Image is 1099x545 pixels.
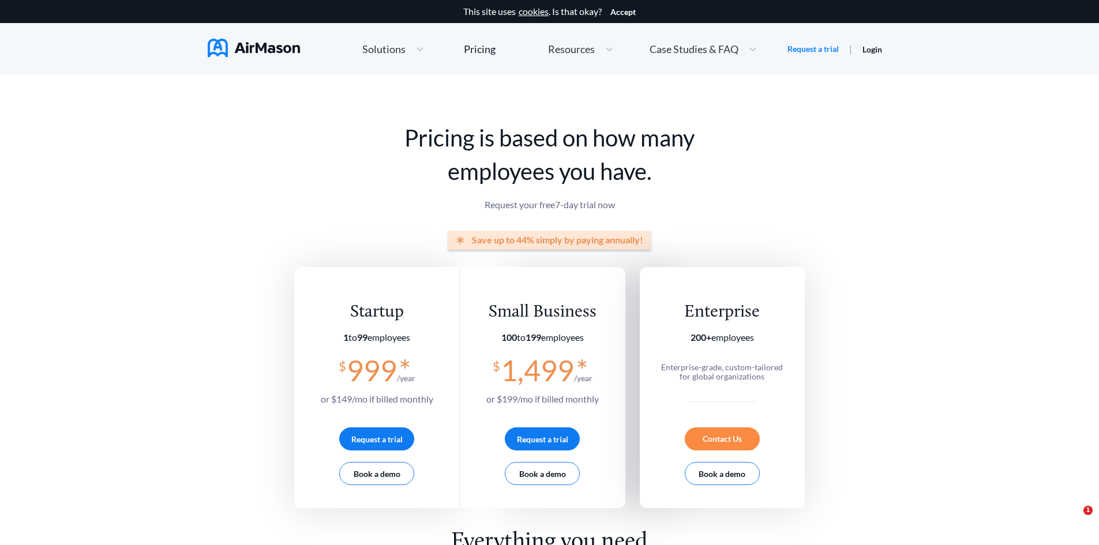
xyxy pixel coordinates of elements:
button: Accept cookies [610,7,636,17]
a: cookies [519,6,549,17]
span: $ [339,354,346,373]
span: Solutions [362,44,406,54]
button: Book a demo [505,462,580,485]
div: Enterprise [655,302,789,323]
a: Login [862,44,882,54]
span: Case Studies & FAQ [650,44,738,54]
section: employees [486,332,599,343]
a: Pricing [464,39,496,59]
span: Save up to 44% simply by paying annually! [472,235,643,245]
iframe: Intercom live chat [1060,506,1087,533]
a: Request a trial [787,43,839,55]
span: to [343,332,367,343]
p: Request your free 7 -day trial now [294,200,805,210]
button: Request a trial [505,427,580,450]
img: AirMason Logo [208,39,300,57]
span: Resources [548,44,595,54]
span: $ [493,354,500,373]
span: Enterprise-grade, custom-tailored for global organizations [661,362,783,381]
span: | [849,43,852,54]
button: Request a trial [339,427,414,450]
h1: Pricing is based on how many employees you have. [294,121,805,188]
span: 1,499 [501,353,574,388]
span: or $ 199 /mo if billed monthly [486,393,599,404]
span: 1 [1083,506,1093,515]
div: Contact Us [685,427,760,450]
span: or $ 149 /mo if billed monthly [321,393,433,404]
section: employees [321,332,433,343]
div: Pricing [464,44,496,54]
b: 1 [343,332,348,343]
div: Small Business [486,302,599,323]
button: Book a demo [685,462,760,485]
button: Book a demo [339,462,414,485]
span: 999 [347,353,397,388]
b: 200+ [691,332,711,343]
div: Startup [321,302,433,323]
span: to [501,332,541,343]
section: employees [655,332,789,343]
b: 100 [501,332,517,343]
b: 99 [357,332,367,343]
b: 199 [526,332,541,343]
